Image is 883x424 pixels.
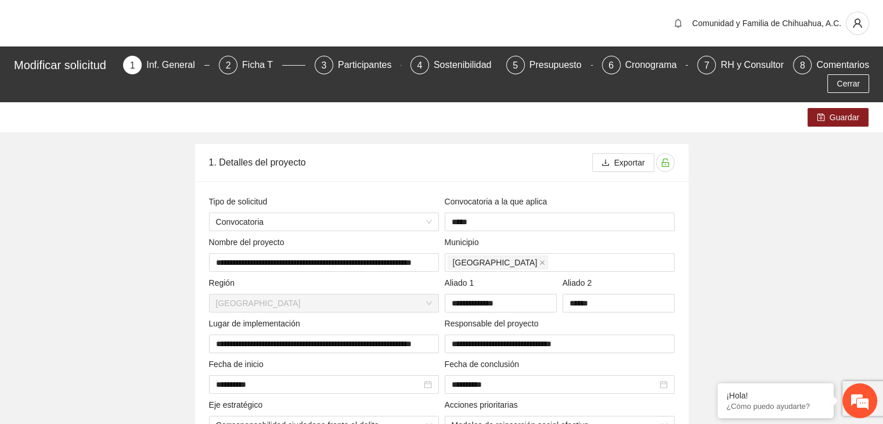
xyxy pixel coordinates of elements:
[216,294,432,312] span: Chihuahua
[338,56,401,74] div: Participantes
[816,56,869,74] div: Comentarios
[14,56,116,74] div: Modificar solicitud
[448,256,549,270] span: Chihuahua
[410,56,497,74] div: 4Sostenibilidad
[445,398,522,411] span: Acciones prioritarias
[146,56,204,74] div: Inf. General
[669,14,687,33] button: bell
[793,56,869,74] div: 8Comentarios
[190,6,218,34] div: Minimizar ventana de chat en vivo
[453,256,538,269] span: [GEOGRAPHIC_DATA]
[445,236,484,249] span: Municipio
[656,153,675,172] button: unlock
[209,276,239,289] span: Región
[669,19,687,28] span: bell
[130,60,135,70] span: 1
[726,391,825,400] div: ¡Hola!
[539,260,545,265] span: close
[608,60,614,70] span: 6
[226,60,231,70] span: 2
[601,159,610,168] span: download
[445,276,478,289] span: Aliado 1
[209,358,268,371] span: Fecha de inicio
[827,74,869,93] button: Cerrar
[506,56,593,74] div: 5Presupuesto
[434,56,501,74] div: Sostenibilidad
[123,56,210,74] div: 1Inf. General
[659,380,668,389] span: close-circle
[242,56,282,74] div: Ficha T
[6,293,221,333] textarea: Escriba su mensaje y pulse “Intro”
[830,111,859,124] span: Guardar
[445,317,543,330] span: Responsable del proyecto
[216,213,432,231] span: Convocatoria
[219,56,305,74] div: 2Ficha T
[846,12,869,35] button: user
[315,56,401,74] div: 3Participantes
[625,56,686,74] div: Cronograma
[592,153,654,172] button: downloadExportar
[209,398,267,411] span: Eje estratégico
[445,195,552,208] span: Convocatoria a la que aplica
[60,59,195,74] div: Chatee con nosotros ahora
[209,317,305,330] span: Lugar de implementación
[209,236,289,249] span: Nombre del proyecto
[726,402,825,411] p: ¿Cómo puedo ayudarte?
[697,56,784,74] div: 7RH y Consultores
[445,358,524,371] span: Fecha de conclusión
[800,60,805,70] span: 8
[424,380,432,389] span: close-circle
[846,18,868,28] span: user
[513,60,518,70] span: 5
[602,56,689,74] div: 6Cronograma
[692,19,841,28] span: Comunidad y Familia de Chihuahua, A.C.
[614,156,645,169] span: Exportar
[720,56,802,74] div: RH y Consultores
[837,77,860,90] span: Cerrar
[817,113,825,123] span: save
[808,108,868,127] button: saveGuardar
[321,60,326,70] span: 3
[209,195,272,208] span: Tipo de solicitud
[417,60,422,70] span: 4
[209,146,592,179] div: 1. Detalles del proyecto
[657,158,674,167] span: unlock
[704,60,709,70] span: 7
[529,56,591,74] div: Presupuesto
[67,143,160,260] span: Estamos en línea.
[563,276,596,289] span: Aliado 2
